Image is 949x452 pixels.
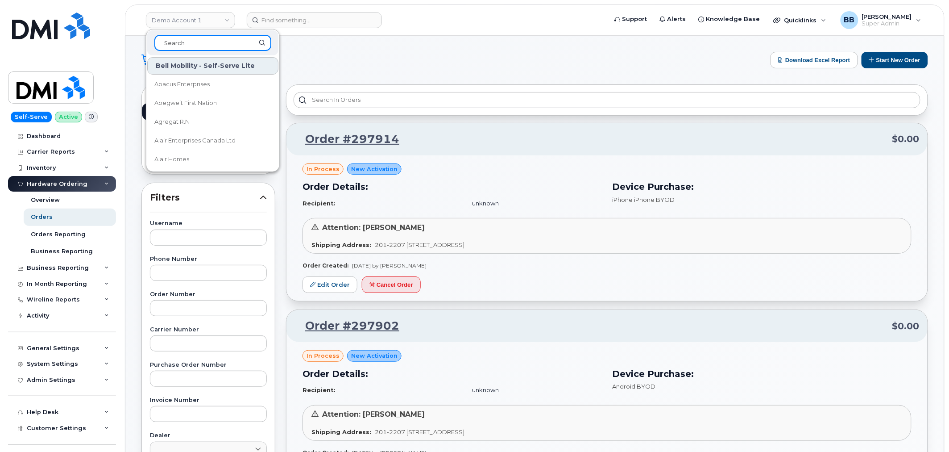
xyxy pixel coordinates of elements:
a: Closed Orders17 [142,138,275,156]
label: Dealer [150,433,267,439]
span: New Activation [351,352,398,360]
a: Open Orders10 [142,103,275,121]
a: Processed Orders1 [142,121,275,138]
h3: Order Details: [303,367,602,381]
strong: Shipping Address: [311,241,371,248]
h3: Order Details: [303,180,602,193]
label: Order Number [150,292,267,297]
span: 201-2207 [STREET_ADDRESS] [375,241,464,248]
a: Abegweit First Nation [147,94,278,112]
span: $0.00 [892,133,920,146]
span: 201-2207 [STREET_ADDRESS] [375,428,464,435]
a: All Orders666 [142,85,275,103]
button: Start New Order [862,52,928,68]
h3: Device Purchase: [613,367,912,381]
strong: Recipient: [303,386,336,393]
strong: Order Created: [303,262,348,269]
span: Android BYOD [613,383,656,390]
span: Abegweit First Nation [154,99,217,108]
a: Alair Homes [147,151,278,168]
span: Alair Homes [154,155,189,164]
h3: Device Purchase: [613,180,912,193]
a: Order #297914 [294,131,399,147]
span: Filters [150,191,260,204]
label: Username [150,221,267,226]
span: $0.00 [892,320,920,333]
input: Search in orders [294,92,920,108]
span: iPhone iPhone BYOD [613,196,675,203]
label: Invoice Number [150,398,267,403]
td: unknown [464,196,602,211]
div: Bell Mobility - Self-Serve Lite [147,57,278,75]
span: Alair Enterprises Canada Ltd [154,136,236,145]
strong: Shipping Address: [311,428,371,435]
td: unknown [464,382,602,398]
a: Agregat R.N [147,113,278,131]
span: in process [307,352,340,360]
span: Attention: [PERSON_NAME] [322,223,425,232]
button: Download Excel Report [771,52,858,68]
label: Phone Number [150,256,267,262]
label: Purchase Order Number [150,362,267,368]
a: Cancelled Orders638 [142,156,275,174]
span: in process [307,165,340,173]
span: [DATE] by [PERSON_NAME] [352,262,427,269]
input: Search [154,35,271,51]
a: Edit Order [303,276,357,293]
span: New Activation [351,165,398,173]
a: Abacus Enterprises [147,75,278,93]
label: Carrier Number [150,327,267,333]
strong: Recipient: [303,200,336,207]
span: Attention: [PERSON_NAME] [322,410,425,419]
button: Cancel Order [362,276,421,293]
span: Agregat R.N [154,117,190,126]
span: Abacus Enterprises [154,80,210,89]
a: Alair Enterprises Canada Ltd [147,132,278,150]
a: Order #297902 [294,318,399,334]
